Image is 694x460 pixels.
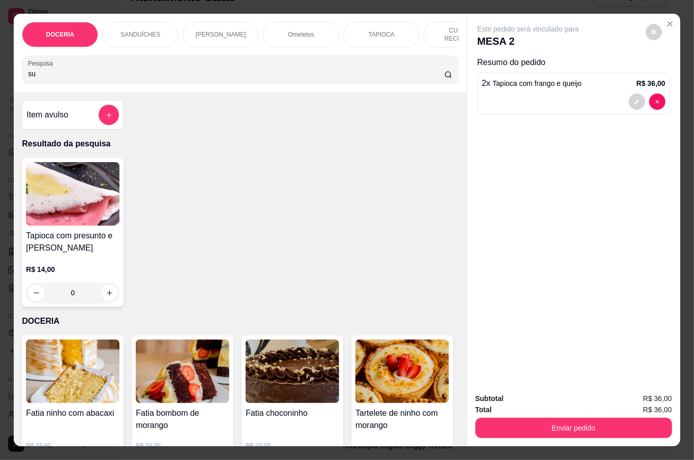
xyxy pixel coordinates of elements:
[136,442,229,450] p: R$ 24,00
[26,264,119,274] p: R$ 14,00
[46,30,74,39] p: DOCERIA
[475,394,504,403] strong: Subtotal
[101,285,117,301] button: increase-product-quantity
[646,24,662,40] button: decrease-product-quantity
[26,442,119,450] p: R$ 23,00
[649,94,666,110] button: decrease-product-quantity
[629,94,645,110] button: decrease-product-quantity
[22,138,458,150] p: Resultado da pesquisa
[637,78,666,88] p: R$ 36,00
[475,406,492,414] strong: Total
[475,418,672,438] button: Enviar pedido
[196,30,246,39] p: [PERSON_NAME]
[99,105,119,125] button: add-separate-item
[136,340,229,403] img: product-image
[120,30,161,39] p: SANDUÍCHES
[432,26,491,43] p: CUSCUZ RECHEADO
[477,56,670,69] p: Resumo do pedido
[26,340,119,403] img: product-image
[28,285,44,301] button: decrease-product-quantity
[246,340,339,403] img: product-image
[26,162,119,226] img: product-image
[477,24,579,34] p: Este pedido será vinculado para
[643,404,672,415] span: R$ 36,00
[246,442,339,450] p: R$ 22,00
[662,16,678,32] button: Close
[22,315,458,327] p: DOCERIA
[246,407,339,419] h4: Fatia choconinho
[288,30,314,39] p: Omeletes
[482,77,582,89] p: 2 x
[477,34,579,48] p: MESA 2
[643,393,672,404] span: R$ 36,00
[28,59,56,68] label: Pesquisa
[28,69,444,79] input: Pesquisa
[355,407,449,432] h4: Tartelete de ninho com morango
[368,30,395,39] p: TAPIOCA
[493,79,582,87] span: Tapioca com frango e queijo
[136,407,229,432] h4: Fatia bombom de morango
[26,109,68,121] h4: Item avulso
[355,340,449,403] img: product-image
[26,230,119,254] h4: Tapioca com presunto e [PERSON_NAME]
[26,407,119,419] h4: Fatia ninho com abacaxi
